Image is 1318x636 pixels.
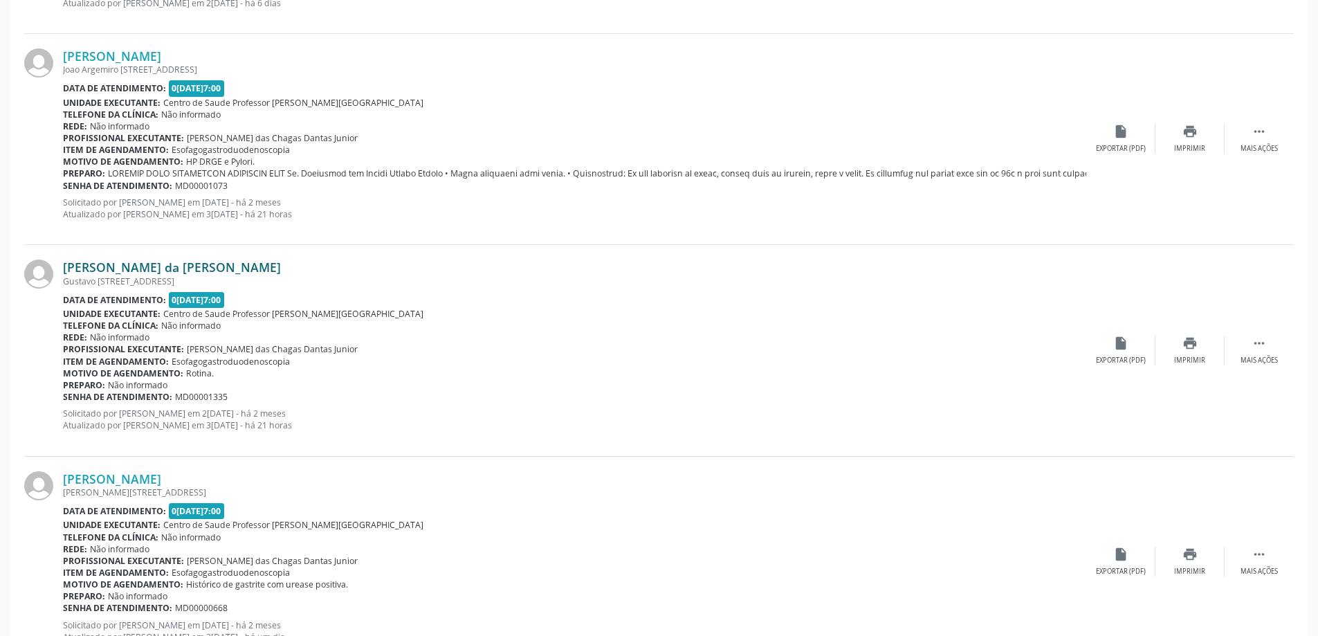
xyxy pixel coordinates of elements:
[1252,124,1267,139] i: 
[63,471,161,487] a: [PERSON_NAME]
[1174,144,1205,154] div: Imprimir
[90,331,149,343] span: Não informado
[1113,124,1128,139] i: insert_drive_file
[63,260,281,275] a: [PERSON_NAME] da [PERSON_NAME]
[24,48,53,78] img: img
[163,308,423,320] span: Centro de Saude Professor [PERSON_NAME][GEOGRAPHIC_DATA]
[1182,124,1198,139] i: print
[63,331,87,343] b: Rede:
[187,343,358,355] span: [PERSON_NAME] das Chagas Dantas Junior
[24,260,53,289] img: img
[1241,144,1278,154] div: Mais ações
[63,132,184,144] b: Profissional executante:
[63,294,166,306] b: Data de atendimento:
[1113,547,1128,562] i: insert_drive_file
[108,379,167,391] span: Não informado
[63,109,158,120] b: Telefone da clínica:
[1096,356,1146,365] div: Exportar (PDF)
[169,292,225,308] span: 0[DATE]7:00
[63,579,183,590] b: Motivo de agendamento:
[1241,356,1278,365] div: Mais ações
[63,505,166,517] b: Data de atendimento:
[175,602,228,614] span: MD00000668
[186,156,255,167] span: HP DRGE e Pylori.
[169,80,225,96] span: 0[DATE]7:00
[175,180,228,192] span: MD00001073
[175,391,228,403] span: MD00001335
[1241,567,1278,576] div: Mais ações
[1174,567,1205,576] div: Imprimir
[1252,547,1267,562] i: 
[186,579,348,590] span: Histórico de gastrite com urease positiva.
[161,320,221,331] span: Não informado
[63,82,166,94] b: Data de atendimento:
[1252,336,1267,351] i: 
[63,555,184,567] b: Profissional executante:
[24,471,53,500] img: img
[163,519,423,531] span: Centro de Saude Professor [PERSON_NAME][GEOGRAPHIC_DATA]
[63,531,158,543] b: Telefone da clínica:
[63,97,161,109] b: Unidade executante:
[63,519,161,531] b: Unidade executante:
[1113,336,1128,351] i: insert_drive_file
[63,567,169,579] b: Item de agendamento:
[63,120,87,132] b: Rede:
[1182,336,1198,351] i: print
[1174,356,1205,365] div: Imprimir
[63,275,1086,287] div: Gustavo [STREET_ADDRESS]
[63,487,1086,498] div: [PERSON_NAME][STREET_ADDRESS]
[161,109,221,120] span: Não informado
[63,48,161,64] a: [PERSON_NAME]
[63,308,161,320] b: Unidade executante:
[63,64,1086,75] div: Joao Argemiro [STREET_ADDRESS]
[63,180,172,192] b: Senha de atendimento:
[63,320,158,331] b: Telefone da clínica:
[186,367,214,379] span: Rotina.
[63,367,183,379] b: Motivo de agendamento:
[187,555,358,567] span: [PERSON_NAME] das Chagas Dantas Junior
[172,356,290,367] span: Esofagogastroduodenoscopia
[169,503,225,519] span: 0[DATE]7:00
[108,590,167,602] span: Não informado
[1182,547,1198,562] i: print
[63,602,172,614] b: Senha de atendimento:
[1096,144,1146,154] div: Exportar (PDF)
[63,356,169,367] b: Item de agendamento:
[63,197,1086,220] p: Solicitado por [PERSON_NAME] em [DATE] - há 2 meses Atualizado por [PERSON_NAME] em 3[DATE] - há ...
[90,120,149,132] span: Não informado
[63,408,1086,431] p: Solicitado por [PERSON_NAME] em 2[DATE] - há 2 meses Atualizado por [PERSON_NAME] em 3[DATE] - há...
[90,543,149,555] span: Não informado
[163,97,423,109] span: Centro de Saude Professor [PERSON_NAME][GEOGRAPHIC_DATA]
[63,379,105,391] b: Preparo:
[63,144,169,156] b: Item de agendamento:
[63,590,105,602] b: Preparo:
[172,144,290,156] span: Esofagogastroduodenoscopia
[63,391,172,403] b: Senha de atendimento:
[161,531,221,543] span: Não informado
[1096,567,1146,576] div: Exportar (PDF)
[172,567,290,579] span: Esofagogastroduodenoscopia
[187,132,358,144] span: [PERSON_NAME] das Chagas Dantas Junior
[63,543,87,555] b: Rede:
[63,167,105,179] b: Preparo:
[63,343,184,355] b: Profissional executante:
[63,156,183,167] b: Motivo de agendamento:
